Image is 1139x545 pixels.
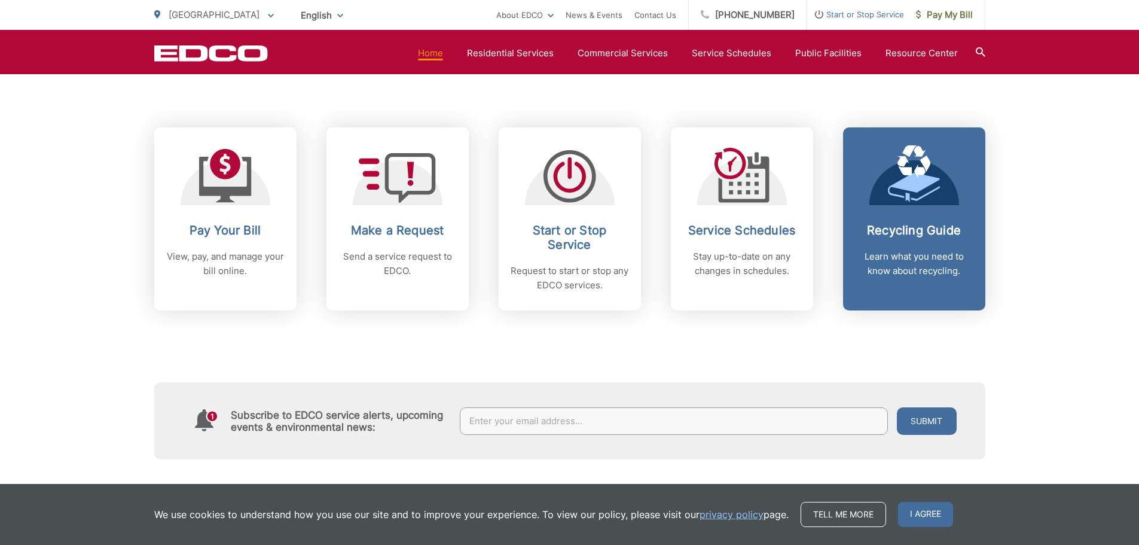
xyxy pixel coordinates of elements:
span: English [292,5,352,26]
a: EDCD logo. Return to the homepage. [154,45,268,62]
h2: Make a Request [338,223,457,238]
a: Recycling Guide Learn what you need to know about recycling. [843,127,985,310]
h2: Recycling Guide [855,223,973,238]
a: Resource Center [885,46,958,60]
a: Make a Request Send a service request to EDCO. [326,127,469,310]
input: Enter your email address... [460,407,888,435]
h2: Service Schedules [683,223,801,238]
a: Contact Us [634,8,676,22]
a: Commercial Services [578,46,668,60]
button: Submit [897,407,957,435]
a: Service Schedules [692,46,771,60]
span: I agree [898,502,953,527]
h2: Pay Your Bill [166,223,285,238]
p: Send a service request to EDCO. [338,249,457,278]
a: Pay Your Bill View, pay, and manage your bill online. [154,127,297,310]
h4: Subscribe to EDCO service alerts, upcoming events & environmental news: [231,409,448,433]
a: Home [418,46,443,60]
a: privacy policy [700,507,764,522]
a: Tell me more [801,502,886,527]
a: News & Events [566,8,622,22]
a: Public Facilities [795,46,862,60]
p: We use cookies to understand how you use our site and to improve your experience. To view our pol... [154,507,789,522]
p: Stay up-to-date on any changes in schedules. [683,249,801,278]
span: [GEOGRAPHIC_DATA] [169,9,259,20]
p: View, pay, and manage your bill online. [166,249,285,278]
span: Pay My Bill [916,8,973,22]
a: Service Schedules Stay up-to-date on any changes in schedules. [671,127,813,310]
a: About EDCO [496,8,554,22]
p: Learn what you need to know about recycling. [855,249,973,278]
p: Request to start or stop any EDCO services. [511,264,629,293]
a: Residential Services [467,46,554,60]
h2: Start or Stop Service [511,223,629,252]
